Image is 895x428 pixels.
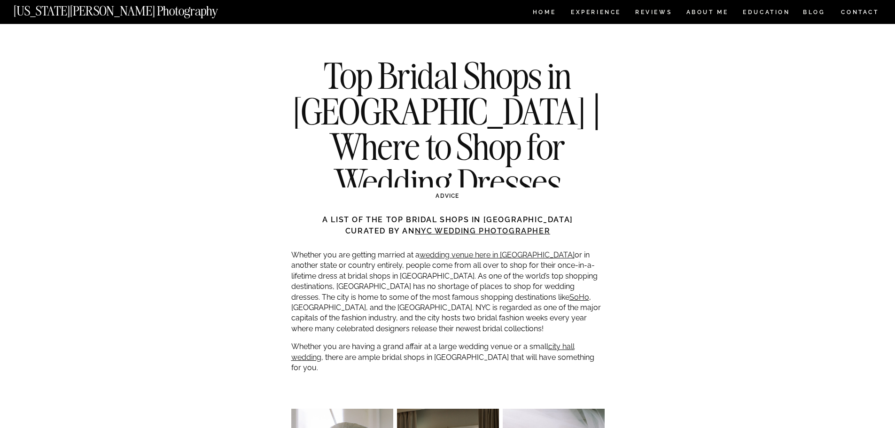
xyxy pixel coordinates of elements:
a: EDUCATION [742,9,791,17]
a: HOME [531,9,558,17]
strong: curated by an [345,226,550,235]
a: [US_STATE][PERSON_NAME] Photography [14,5,249,13]
p: Whether you are having a grand affair at a large wedding venue or a small , there are ample brida... [291,342,605,373]
a: CONTACT [841,7,879,17]
strong: A list of the top bridal shops in [GEOGRAPHIC_DATA] [322,215,573,224]
p: Whether you are getting married at a or in another state or country entirely, people come from al... [291,250,605,334]
a: ADVICE [436,193,459,199]
a: NYC wedding photographer [415,226,550,235]
a: REVIEWS [635,9,670,17]
a: city hall wedding [291,342,575,361]
a: ABOUT ME [686,9,729,17]
a: Experience [571,9,620,17]
a: SoHo [569,293,589,302]
a: BLOG [803,9,825,17]
a: wedding venue here in [GEOGRAPHIC_DATA] [420,250,575,259]
h1: Top Bridal Shops in [GEOGRAPHIC_DATA] | Where to Shop for Wedding Dresses [277,58,618,200]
